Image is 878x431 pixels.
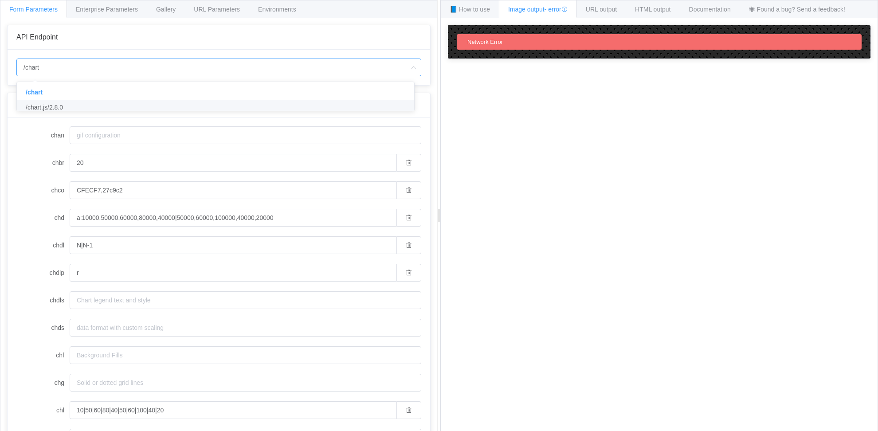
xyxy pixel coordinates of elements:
[26,104,63,111] span: /chart.js/2.8.0
[258,6,296,13] span: Environments
[545,6,568,13] span: - error
[16,374,70,392] label: chg
[70,264,396,282] input: Position of the legend and order of the legend entries
[70,154,396,172] input: Bar corner radius. Display bars with rounded corner.
[586,6,617,13] span: URL output
[70,401,396,419] input: bar, pie slice, doughnut slice and polar slice chart labels
[16,33,58,41] span: API Endpoint
[70,126,421,144] input: gif configuration
[70,374,421,392] input: Solid or dotted grid lines
[70,209,396,227] input: chart data
[16,401,70,419] label: chl
[156,6,176,13] span: Gallery
[16,59,421,76] input: Select
[16,291,70,309] label: chdls
[16,154,70,172] label: chbr
[76,6,138,13] span: Enterprise Parameters
[26,89,43,96] span: /chart
[194,6,240,13] span: URL Parameters
[508,6,568,13] span: Image output
[16,346,70,364] label: chf
[16,264,70,282] label: chdlp
[70,181,396,199] input: series colors
[70,346,421,364] input: Background Fills
[70,291,421,309] input: Chart legend text and style
[689,6,731,13] span: Documentation
[749,6,845,13] span: 🕷 Found a bug? Send a feedback!
[70,319,421,337] input: data format with custom scaling
[635,6,670,13] span: HTML output
[9,6,58,13] span: Form Parameters
[16,181,70,199] label: chco
[467,39,503,45] span: Network Error
[450,6,490,13] span: 📘 How to use
[16,209,70,227] label: chd
[16,126,70,144] label: chan
[70,236,396,254] input: Text for each series, to display in the legend
[16,319,70,337] label: chds
[16,236,70,254] label: chdl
